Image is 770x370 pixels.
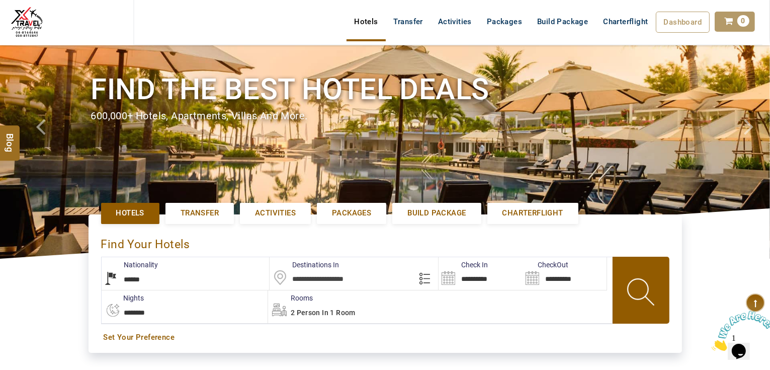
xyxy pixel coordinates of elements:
span: Hotels [116,208,144,218]
div: 600,000+ hotels, apartments, villas and more. [91,109,679,123]
a: Packages [479,12,530,32]
span: Charterflight [502,208,563,218]
a: Build Package [530,12,595,32]
span: Transfer [181,208,219,218]
span: 1 [4,4,8,13]
input: Search [439,257,523,290]
input: Search [523,257,607,290]
iframe: chat widget [708,307,770,355]
span: Blog [4,133,17,141]
span: 0 [737,15,749,27]
a: Charterflight [487,203,578,224]
a: Set Your Preference [104,332,667,343]
label: nights [101,293,144,303]
a: Hotels [347,12,385,32]
a: Activities [431,12,479,32]
span: 2 Person in 1 Room [291,309,356,317]
span: Charterflight [603,17,648,26]
span: Build Package [407,208,466,218]
label: Rooms [268,293,313,303]
span: Packages [332,208,371,218]
a: Build Package [392,203,481,224]
img: Chat attention grabber [4,4,66,44]
a: Activities [240,203,311,224]
a: Hotels [101,203,159,224]
a: Charterflight [595,12,655,32]
span: Dashboard [664,18,702,27]
img: The Royal Line Holidays [8,4,46,42]
div: Find Your Hotels [101,227,669,257]
label: Nationality [102,260,158,270]
a: Packages [317,203,386,224]
a: 0 [715,12,755,32]
label: Destinations In [270,260,339,270]
label: Check In [439,260,488,270]
h1: Find the best hotel deals [91,70,679,108]
a: Transfer [386,12,431,32]
a: Transfer [165,203,234,224]
label: CheckOut [523,260,568,270]
span: Activities [255,208,296,218]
